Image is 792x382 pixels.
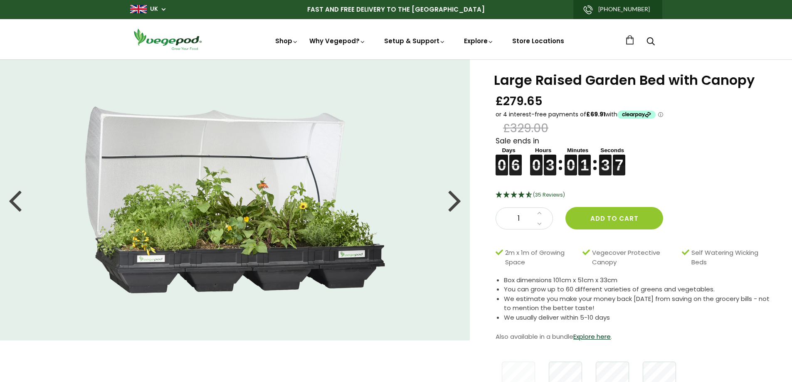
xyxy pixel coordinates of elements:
figure: 3 [599,155,612,165]
figure: 0 [530,155,543,165]
span: Self Watering Wicking Beds [691,248,767,267]
h1: Large Raised Garden Bed with Canopy [494,74,771,87]
a: Search [646,38,655,47]
li: We estimate you make your money back [DATE] from saving on the grocery bills - not to mention the... [504,294,771,313]
div: Sale ends in [496,136,771,176]
figure: 0 [496,155,508,165]
a: Increase quantity by 1 [535,208,544,219]
span: 2m x 1m of Growing Space [505,248,578,267]
p: Also available in a bundle . [496,330,771,343]
figure: 1 [578,155,591,165]
a: Explore [464,37,494,45]
figure: 3 [544,155,556,165]
figure: 7 [613,155,625,165]
span: £329.00 [503,121,548,136]
li: Box dimensions 101cm x 51cm x 33cm [504,276,771,285]
a: Explore here [573,332,611,341]
span: £279.65 [496,94,543,109]
button: Add to cart [565,207,663,229]
figure: 6 [509,155,522,165]
img: gb_large.png [130,5,147,13]
a: Store Locations [512,37,564,45]
div: 4.69 Stars - 35 Reviews [496,190,771,201]
span: 1 [504,213,533,224]
a: Why Vegepod? [309,37,366,45]
a: UK [150,5,158,13]
span: 4.69 Stars - 35 Reviews [533,191,565,198]
a: Setup & Support [384,37,446,45]
a: Shop [275,37,299,45]
li: We usually deliver within 5-10 days [504,313,771,323]
span: Vegecover Protective Canopy [592,248,677,267]
a: Decrease quantity by 1 [535,219,544,229]
img: Vegepod [130,27,205,51]
img: Large Raised Garden Bed with Canopy [85,106,385,293]
figure: 0 [565,155,577,165]
li: You can grow up to 60 different varieties of greens and vegetables. [504,285,771,294]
